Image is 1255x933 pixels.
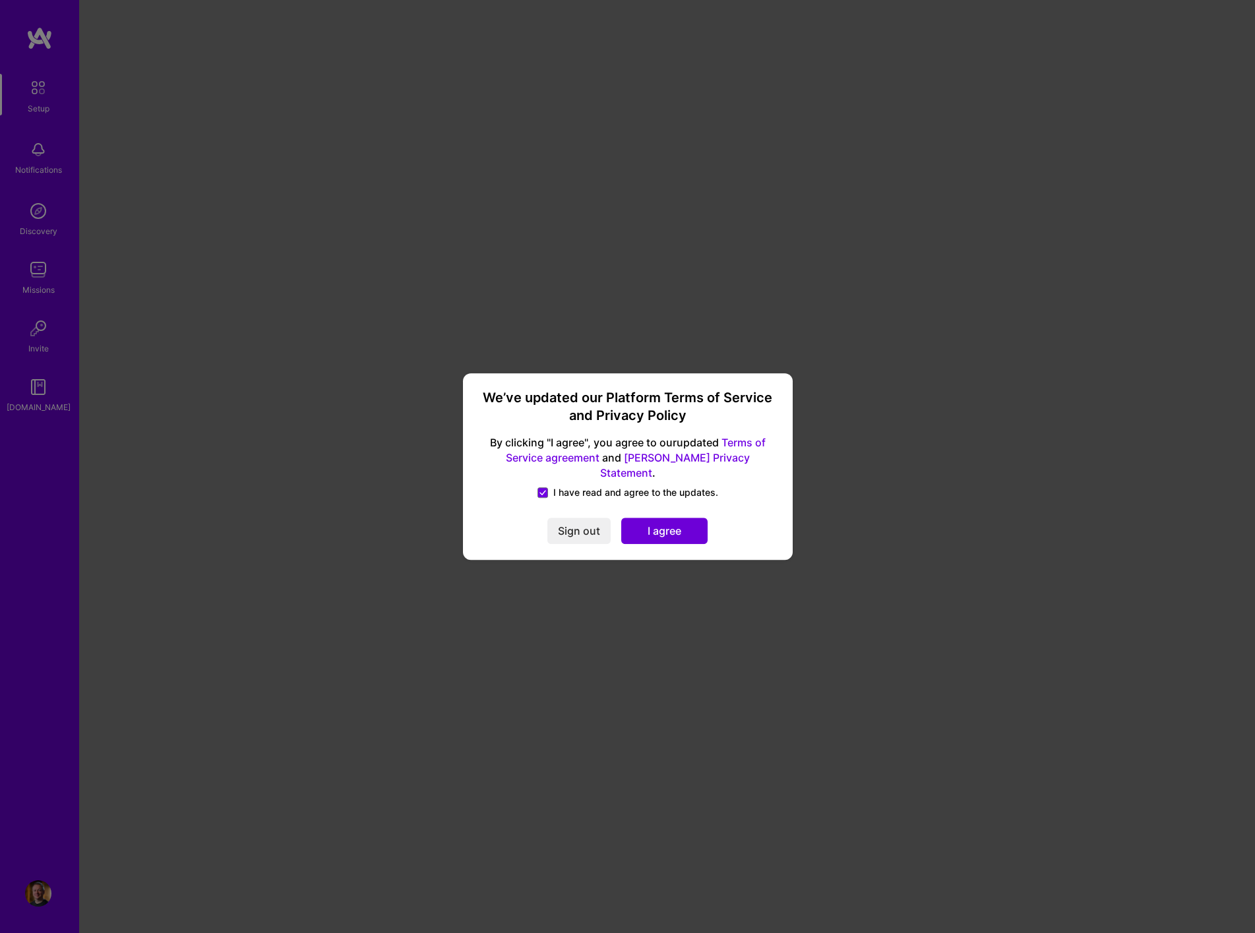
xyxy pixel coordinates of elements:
button: Sign out [547,518,611,544]
h3: We’ve updated our Platform Terms of Service and Privacy Policy [479,389,777,425]
button: I agree [621,518,708,544]
a: [PERSON_NAME] Privacy Statement [600,451,750,479]
span: By clicking "I agree", you agree to our updated and . [479,436,777,481]
span: I have read and agree to the updates. [553,486,718,499]
a: Terms of Service agreement [506,436,766,465]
